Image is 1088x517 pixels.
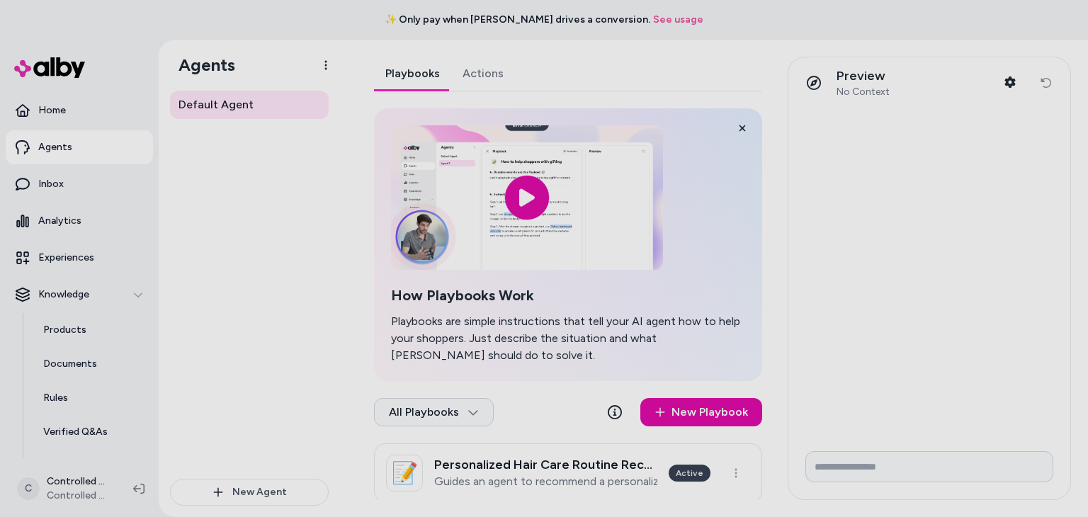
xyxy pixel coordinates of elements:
[385,13,650,27] span: ✨ Only pay when [PERSON_NAME] drives a conversion.
[29,313,153,347] a: Products
[837,68,890,84] p: Preview
[805,451,1053,482] input: Write your prompt here
[6,278,153,312] button: Knowledge
[6,241,153,275] a: Experiences
[38,177,64,191] p: Inbox
[391,287,745,305] h2: How Playbooks Work
[374,443,762,503] a: 📝Personalized Hair Care Routine RecommendationGuides an agent to recommend a personalized hair ca...
[434,458,657,472] h3: Personalized Hair Care Routine Recommendation
[47,489,110,503] span: Controlled Chaos
[6,130,153,164] a: Agents
[653,13,703,27] a: See usage
[391,313,745,364] p: Playbooks are simple instructions that tell your AI agent how to help your shoppers. Just describ...
[43,391,68,405] p: Rules
[29,347,153,381] a: Documents
[640,398,762,426] a: New Playbook
[29,415,153,449] a: Verified Q&As
[451,57,515,91] a: Actions
[669,465,710,482] div: Active
[29,381,153,415] a: Rules
[374,57,451,91] a: Playbooks
[38,103,66,118] p: Home
[47,475,110,489] p: Controlled Chaos Shopify
[43,323,86,337] p: Products
[29,449,153,483] a: Reviews
[6,204,153,238] a: Analytics
[170,91,329,119] a: Default Agent
[43,357,97,371] p: Documents
[8,466,122,511] button: CControlled Chaos ShopifyControlled Chaos
[434,475,657,489] p: Guides an agent to recommend a personalized hair care routine based on the user's hair type and g...
[167,55,235,76] h1: Agents
[38,288,89,302] p: Knowledge
[43,425,108,439] p: Verified Q&As
[374,398,494,426] button: All Playbooks
[17,477,40,500] span: C
[38,140,72,154] p: Agents
[389,405,479,419] span: All Playbooks
[6,93,153,127] a: Home
[38,214,81,228] p: Analytics
[38,251,94,265] p: Experiences
[386,455,423,492] div: 📝
[178,96,254,113] span: Default Agent
[837,86,890,98] span: No Context
[14,57,85,78] img: alby Logo
[170,479,329,506] button: New Agent
[6,167,153,201] a: Inbox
